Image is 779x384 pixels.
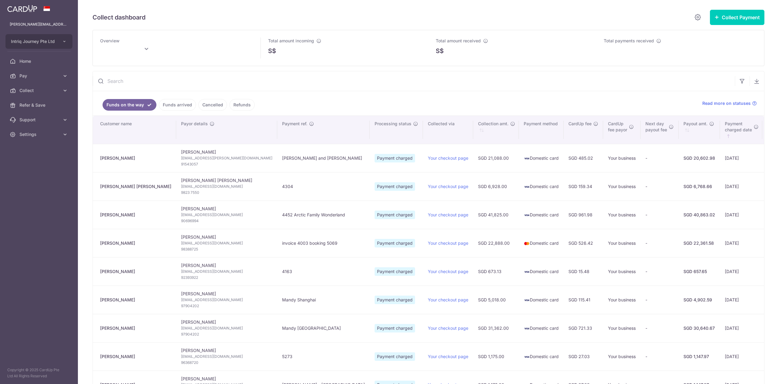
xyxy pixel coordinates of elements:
td: Domestic card [519,314,564,342]
div: [PERSON_NAME] [100,354,171,360]
td: 4163 [277,257,370,286]
span: 96368720 [181,360,272,366]
span: Settings [19,131,60,137]
span: Payment charged [375,324,415,332]
td: 4304 [277,172,370,201]
td: Your business [603,172,641,201]
span: [EMAIL_ADDRESS][DOMAIN_NAME] [181,268,272,275]
td: Domestic card [519,201,564,229]
span: Pay [19,73,60,79]
span: Next day payout fee [645,121,667,133]
td: [DATE] [720,286,762,314]
td: - [641,314,679,342]
a: Your checkout page [428,269,468,274]
td: Your business [603,229,641,257]
div: SGD 22,361.58 [683,240,715,246]
span: Home [19,58,60,64]
td: SGD 21,088.00 [473,144,519,172]
span: Overview [100,38,120,43]
span: Support [19,117,60,123]
a: Refunds [229,99,255,111]
span: Total payments received [604,38,654,43]
th: CardUp fee [564,116,603,144]
a: Funds arrived [159,99,196,111]
span: Payment charged date [725,121,752,133]
td: - [641,342,679,371]
td: - [641,172,679,201]
th: Next daypayout fee [641,116,679,144]
span: Intriq Journey Pte Ltd [11,38,56,44]
div: SGD 20,602.98 [683,155,715,161]
div: [PERSON_NAME] [100,268,171,275]
th: Paymentcharged date : activate to sort column ascending [720,116,762,144]
div: SGD 40,863.02 [683,212,715,218]
span: Payout amt. [683,121,707,127]
th: Customer name [93,116,176,144]
span: [EMAIL_ADDRESS][DOMAIN_NAME] [181,183,272,190]
img: visa-sm-192604c4577d2d35970c8ed26b86981c2741ebd56154ab54ad91a526f0f24972.png [524,325,530,332]
td: [PERSON_NAME] [176,144,277,172]
td: [DATE] [720,342,762,371]
a: Your checkout page [428,297,468,302]
div: [PERSON_NAME] [PERSON_NAME] [100,183,171,190]
td: [PERSON_NAME] [176,201,277,229]
td: [PERSON_NAME] and [PERSON_NAME] [277,144,370,172]
td: SGD 1,175.00 [473,342,519,371]
td: - [641,229,679,257]
a: Your checkout page [428,155,468,161]
td: - [641,286,679,314]
td: [DATE] [720,172,762,201]
a: Your checkout page [428,212,468,217]
a: Your checkout page [428,240,468,246]
div: SGD 1,147.97 [683,354,715,360]
span: [EMAIL_ADDRESS][DOMAIN_NAME] [181,354,272,360]
td: [PERSON_NAME] [176,342,277,371]
span: 9823 7550 [181,190,272,196]
td: [PERSON_NAME] [176,314,277,342]
td: [PERSON_NAME] [176,229,277,257]
span: S$ [436,46,444,55]
td: Your business [603,201,641,229]
td: 5273 [277,342,370,371]
td: Your business [603,144,641,172]
img: visa-sm-192604c4577d2d35970c8ed26b86981c2741ebd56154ab54ad91a526f0f24972.png [524,184,530,190]
span: Processing status [375,121,411,127]
span: [EMAIL_ADDRESS][DOMAIN_NAME] [181,297,272,303]
span: 92393922 [181,275,272,281]
img: visa-sm-192604c4577d2d35970c8ed26b86981c2741ebd56154ab54ad91a526f0f24972.png [524,155,530,162]
a: Your checkout page [428,325,468,331]
td: Domestic card [519,257,564,286]
span: Payment charged [375,267,415,276]
span: [EMAIL_ADDRESS][DOMAIN_NAME] [181,325,272,331]
td: Your business [603,257,641,286]
span: Payment charged [375,211,415,219]
td: SGD 31,362.00 [473,314,519,342]
span: CardUp fee [568,121,592,127]
div: [PERSON_NAME] [100,325,171,331]
div: SGD 6,768.66 [683,183,715,190]
th: Payout amt. : activate to sort column ascending [679,116,720,144]
td: [DATE] [720,144,762,172]
td: [PERSON_NAME] [PERSON_NAME] [176,172,277,201]
td: Mandy Shanghai [277,286,370,314]
td: Your business [603,314,641,342]
td: [PERSON_NAME] [176,257,277,286]
img: visa-sm-192604c4577d2d35970c8ed26b86981c2741ebd56154ab54ad91a526f0f24972.png [524,297,530,303]
td: Domestic card [519,286,564,314]
th: Processing status [370,116,423,144]
td: [DATE] [720,229,762,257]
td: [DATE] [720,257,762,286]
span: 90696994 [181,218,272,224]
span: Total amount incoming [268,38,314,43]
td: Domestic card [519,342,564,371]
button: Intriq Journey Pte Ltd [5,34,72,49]
span: 91543057 [181,161,272,167]
td: - [641,144,679,172]
td: SGD 673.13 [473,257,519,286]
span: Payment charged [375,239,415,247]
img: visa-sm-192604c4577d2d35970c8ed26b86981c2741ebd56154ab54ad91a526f0f24972.png [524,212,530,218]
span: Payment ref. [282,121,307,127]
span: [EMAIL_ADDRESS][DOMAIN_NAME] [181,212,272,218]
td: Domestic card [519,144,564,172]
span: Refer & Save [19,102,60,108]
